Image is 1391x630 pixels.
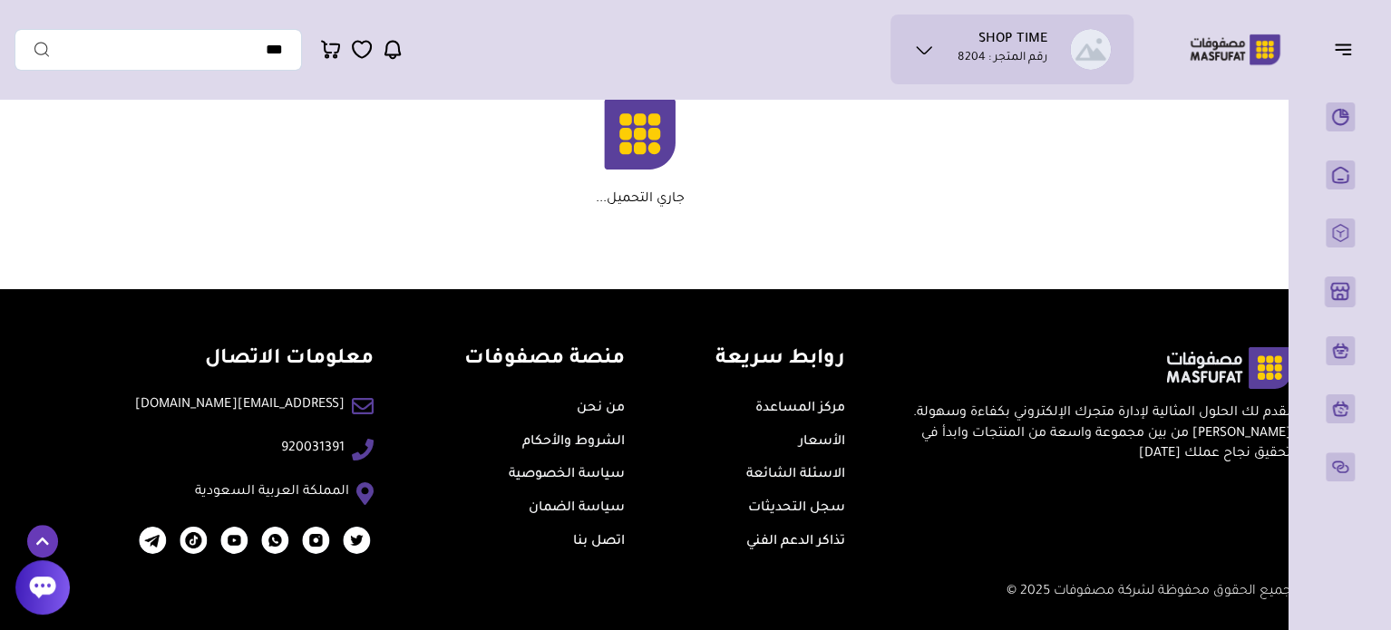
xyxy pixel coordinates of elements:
[302,527,329,554] img: 2023-07-25-64c0221ed0464.png
[748,501,845,516] a: سجل التحديثات
[508,468,624,482] a: سياسة الخصوصية
[135,395,344,415] a: [EMAIL_ADDRESS][DOMAIN_NAME]
[746,468,845,482] a: الاسئلة الشائعة
[978,32,1047,50] h1: SHOP TIME
[521,435,624,450] a: الشروط والأحكام
[180,527,207,554] img: 2025-03-25-67e2a7c3cad15.png
[139,527,166,554] img: 2023-12-25-6589b5437449c.png
[572,535,624,549] a: اتصل بنا
[463,347,624,373] h4: منصة مصفوفات
[715,347,845,373] h4: روابط سريعة
[1070,29,1111,70] img: ماجد
[280,439,344,459] a: 920031391
[195,482,348,502] a: المملكة العربية السعودية
[596,191,685,208] p: جاري التحميل...
[901,403,1290,464] p: نقدم لك الحلول المثالية لإدارة متجرك الإلكتروني بكفاءة وسهولة. [PERSON_NAME] من بين مجموعة واسعة ...
[746,535,845,549] a: تذاكر الدعم الفني
[799,435,845,450] a: الأسعار
[755,402,845,416] a: مركز المساعدة
[261,527,288,554] img: 2023-07-25-64c022301425f.png
[343,527,370,554] img: 2023-07-25-64c0220d47a7b.png
[135,347,373,373] h4: معلومات الاتصال
[958,50,1047,68] p: رقم المتجر : 8204
[220,527,248,554] img: 2023-07-25-64c02204370b4.png
[576,402,624,416] a: من نحن
[1177,32,1293,67] img: Logo
[528,501,624,516] a: سياسة الضمان
[101,584,1290,601] h6: جميع الحقوق محفوظة لشركة مصفوفات 2025 ©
